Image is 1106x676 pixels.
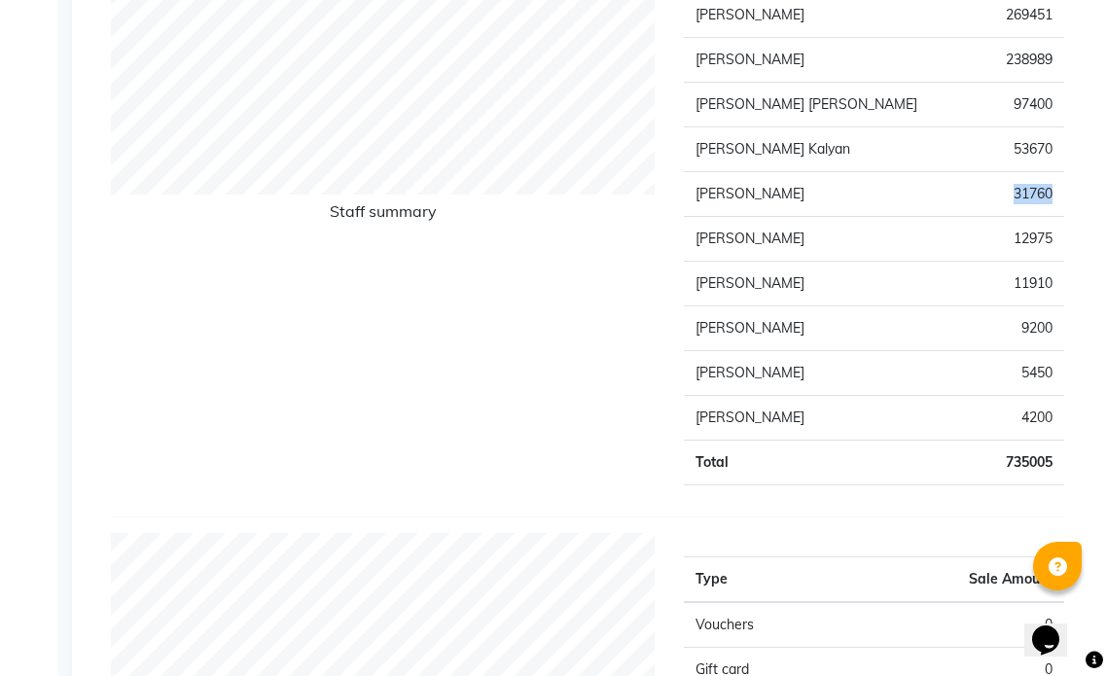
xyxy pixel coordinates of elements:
td: [PERSON_NAME] [684,396,948,441]
th: Type [684,557,874,603]
td: 11910 [948,262,1064,306]
td: [PERSON_NAME] [684,351,948,396]
th: Sale Amount [874,557,1064,603]
td: 238989 [948,38,1064,83]
td: 4200 [948,396,1064,441]
td: [PERSON_NAME] [684,262,948,306]
td: 0 [874,602,1064,648]
td: Vouchers [684,602,874,648]
td: [PERSON_NAME] Kalyan [684,127,948,172]
td: [PERSON_NAME] [684,38,948,83]
td: 53670 [948,127,1064,172]
td: Total [684,441,948,485]
td: 5450 [948,351,1064,396]
td: 735005 [948,441,1064,485]
td: [PERSON_NAME] [684,172,948,217]
iframe: chat widget [1024,598,1087,657]
h6: Staff summary [111,202,655,229]
td: 12975 [948,217,1064,262]
td: [PERSON_NAME] [684,217,948,262]
td: 31760 [948,172,1064,217]
td: [PERSON_NAME] [684,306,948,351]
td: 9200 [948,306,1064,351]
td: [PERSON_NAME] [PERSON_NAME] [684,83,948,127]
td: 97400 [948,83,1064,127]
